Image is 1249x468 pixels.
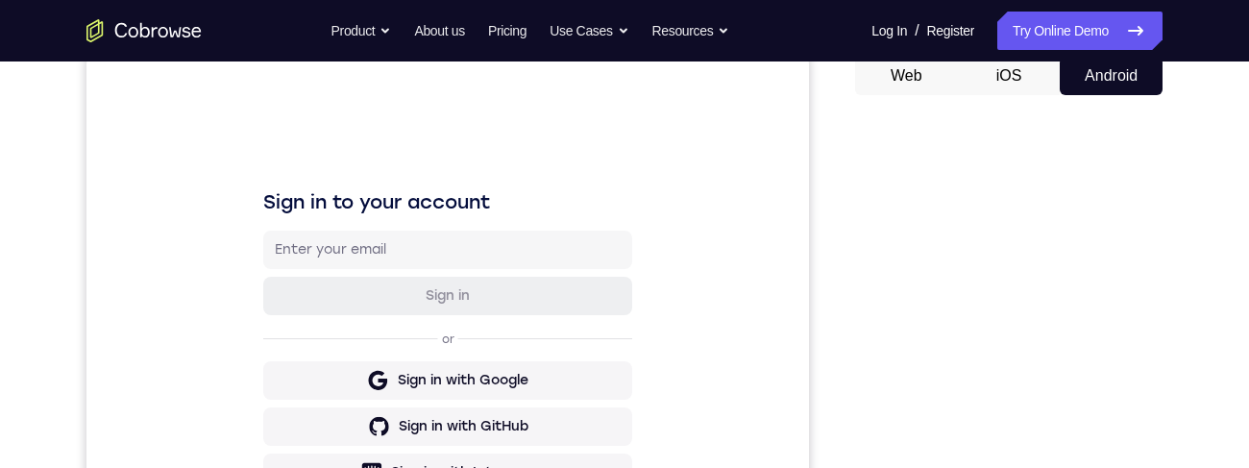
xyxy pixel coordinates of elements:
button: Web [855,57,958,95]
p: or [352,275,372,290]
a: Register [927,12,974,50]
button: Sign in [177,220,546,259]
button: Sign in with Google [177,305,546,343]
span: / [915,19,918,42]
h1: Sign in to your account [177,132,546,159]
a: Go to the home page [86,19,202,42]
div: Sign in with GitHub [312,360,442,380]
a: Log In [871,12,907,50]
button: Sign in with GitHub [177,351,546,389]
a: About us [414,12,464,50]
button: Product [331,12,392,50]
a: Pricing [488,12,527,50]
a: Try Online Demo [997,12,1163,50]
button: Android [1060,57,1163,95]
input: Enter your email [188,184,534,203]
button: Resources [652,12,730,50]
button: iOS [958,57,1061,95]
div: Sign in with Intercom [305,406,450,426]
button: Use Cases [550,12,628,50]
button: Sign in with Intercom [177,397,546,435]
div: Sign in with Google [311,314,442,333]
